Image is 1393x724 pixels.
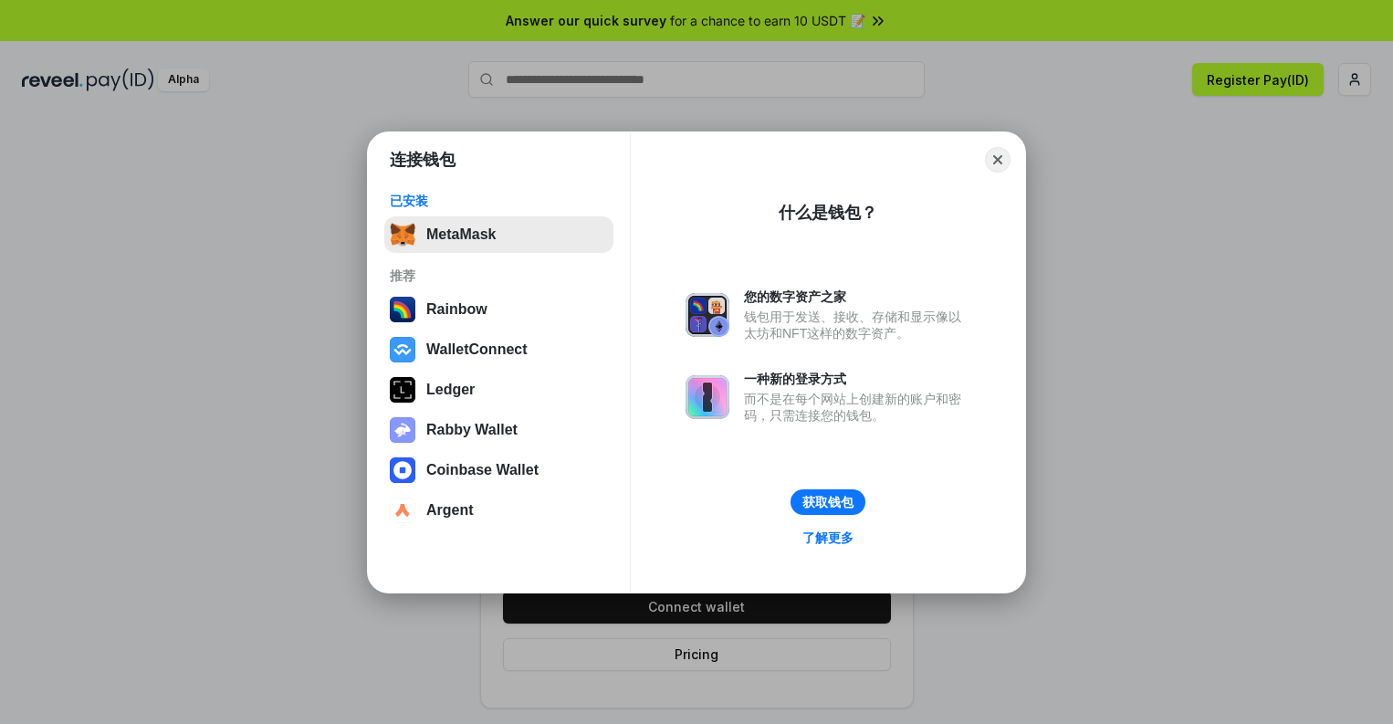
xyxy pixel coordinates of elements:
img: svg+xml,%3Csvg%20fill%3D%22none%22%20height%3D%2233%22%20viewBox%3D%220%200%2035%2033%22%20width%... [390,222,415,247]
button: Ledger [384,372,613,408]
button: MetaMask [384,216,613,253]
div: Argent [426,502,474,519]
div: 一种新的登录方式 [744,371,970,387]
img: svg+xml,%3Csvg%20xmlns%3D%22http%3A%2F%2Fwww.w3.org%2F2000%2Fsvg%22%20width%3D%2228%22%20height%3... [390,377,415,403]
button: Argent [384,492,613,529]
button: Rabby Wallet [384,412,613,448]
div: 获取钱包 [802,494,854,510]
div: MetaMask [426,226,496,243]
img: svg+xml,%3Csvg%20width%3D%2228%22%20height%3D%2228%22%20viewBox%3D%220%200%2028%2028%22%20fill%3D... [390,498,415,523]
a: 了解更多 [791,526,864,550]
div: Rainbow [426,301,487,318]
img: svg+xml,%3Csvg%20xmlns%3D%22http%3A%2F%2Fwww.w3.org%2F2000%2Fsvg%22%20fill%3D%22none%22%20viewBox... [390,417,415,443]
button: WalletConnect [384,331,613,368]
div: 了解更多 [802,530,854,546]
div: 推荐 [390,268,608,284]
button: Rainbow [384,291,613,328]
div: 您的数字资产之家 [744,289,970,305]
h1: 连接钱包 [390,149,456,171]
img: svg+xml,%3Csvg%20width%3D%2228%22%20height%3D%2228%22%20viewBox%3D%220%200%2028%2028%22%20fill%3D... [390,457,415,483]
img: svg+xml,%3Csvg%20xmlns%3D%22http%3A%2F%2Fwww.w3.org%2F2000%2Fsvg%22%20fill%3D%22none%22%20viewBox... [686,293,729,337]
button: Close [985,147,1011,173]
div: Ledger [426,382,475,398]
img: svg+xml,%3Csvg%20width%3D%2228%22%20height%3D%2228%22%20viewBox%3D%220%200%2028%2028%22%20fill%3D... [390,337,415,362]
img: svg+xml,%3Csvg%20xmlns%3D%22http%3A%2F%2Fwww.w3.org%2F2000%2Fsvg%22%20fill%3D%22none%22%20viewBox... [686,375,729,419]
button: 获取钱包 [791,489,865,515]
div: 什么是钱包？ [779,202,877,224]
button: Coinbase Wallet [384,452,613,488]
div: 已安装 [390,193,608,209]
div: Rabby Wallet [426,422,518,438]
div: 而不是在每个网站上创建新的账户和密码，只需连接您的钱包。 [744,391,970,424]
img: svg+xml,%3Csvg%20width%3D%22120%22%20height%3D%22120%22%20viewBox%3D%220%200%20120%20120%22%20fil... [390,297,415,322]
div: WalletConnect [426,341,528,358]
div: 钱包用于发送、接收、存储和显示像以太坊和NFT这样的数字资产。 [744,309,970,341]
div: Coinbase Wallet [426,462,539,478]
